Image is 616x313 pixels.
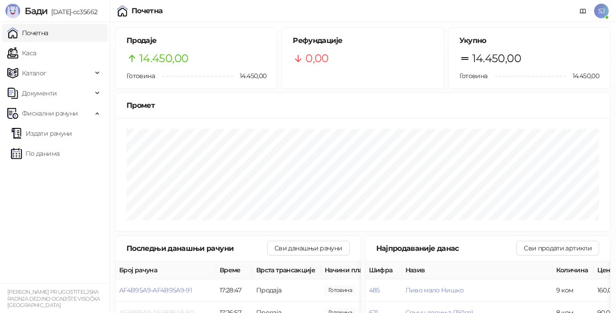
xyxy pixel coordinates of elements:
[553,261,594,279] th: Количина
[7,289,100,308] small: [PERSON_NAME] PR UGOSTITELJSKA RADNJA DEDINO OGNJIŠTE VISOČKA [GEOGRAPHIC_DATA]
[267,241,349,255] button: Сви данашњи рачуни
[566,71,599,81] span: 14.450,00
[253,261,321,279] th: Врста трансакције
[126,35,266,46] h5: Продаје
[321,261,412,279] th: Начини плаћања
[253,279,321,302] td: Продаја
[405,286,463,294] button: Пиво мало Нишко
[132,7,163,15] div: Почетна
[594,4,609,18] span: SJ
[7,44,36,62] a: Каса
[376,243,517,254] div: Најпродаваније данас
[22,84,57,102] span: Документи
[553,279,594,302] td: 9 ком
[293,35,432,46] h5: Рефундације
[576,4,590,18] a: Документација
[7,24,48,42] a: Почетна
[126,243,267,254] div: Последњи данашњи рачуни
[459,72,488,80] span: Готовина
[116,261,216,279] th: Број рачуна
[22,64,47,82] span: Каталог
[402,261,553,279] th: Назив
[305,50,328,67] span: 0,00
[459,35,599,46] h5: Укупно
[216,279,253,302] td: 17:28:47
[11,124,72,143] a: Издати рачуни
[365,261,402,279] th: Шифра
[216,261,253,279] th: Време
[369,286,380,294] button: 485
[11,144,59,163] a: По данима
[233,71,266,81] span: 14.450,00
[119,286,192,294] button: AF4B95A9-AF4B95A9-91
[47,8,97,16] span: [DATE]-cc35662
[126,72,155,80] span: Готовина
[22,104,78,122] span: Фискални рачуни
[25,5,47,16] span: Бади
[5,4,20,18] img: Logo
[472,50,521,67] span: 14.450,00
[325,285,356,295] span: 2.760,00
[126,100,599,111] div: Промет
[516,241,599,255] button: Сви продати артикли
[139,50,188,67] span: 14.450,00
